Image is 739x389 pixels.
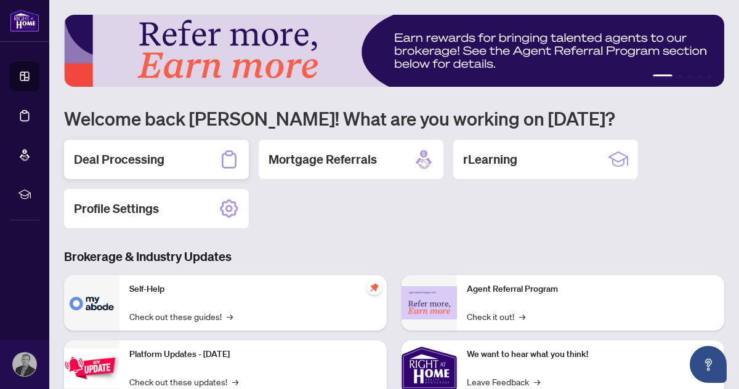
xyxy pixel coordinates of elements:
[64,106,724,130] h1: Welcome back [PERSON_NAME]! What are you working on [DATE]?
[74,200,159,217] h2: Profile Settings
[269,151,377,168] h2: Mortgage Referrals
[227,310,233,323] span: →
[534,375,540,388] span: →
[129,348,377,361] p: Platform Updates - [DATE]
[707,74,712,79] button: 5
[64,248,724,265] h3: Brokerage & Industry Updates
[467,375,540,388] a: Leave Feedback→
[74,151,164,168] h2: Deal Processing
[463,151,517,168] h2: rLearning
[64,15,724,87] img: Slide 0
[10,9,39,32] img: logo
[129,310,233,323] a: Check out these guides!→
[653,74,672,79] button: 1
[367,280,382,295] span: pushpin
[129,375,238,388] a: Check out these updates!→
[129,283,377,296] p: Self-Help
[519,310,525,323] span: →
[64,275,119,331] img: Self-Help
[467,283,714,296] p: Agent Referral Program
[467,348,714,361] p: We want to hear what you think!
[232,375,238,388] span: →
[402,286,457,320] img: Agent Referral Program
[687,74,692,79] button: 3
[467,310,525,323] a: Check it out!→
[697,74,702,79] button: 4
[13,353,36,376] img: Profile Icon
[64,348,119,387] img: Platform Updates - July 21, 2025
[677,74,682,79] button: 2
[690,346,727,383] button: Open asap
